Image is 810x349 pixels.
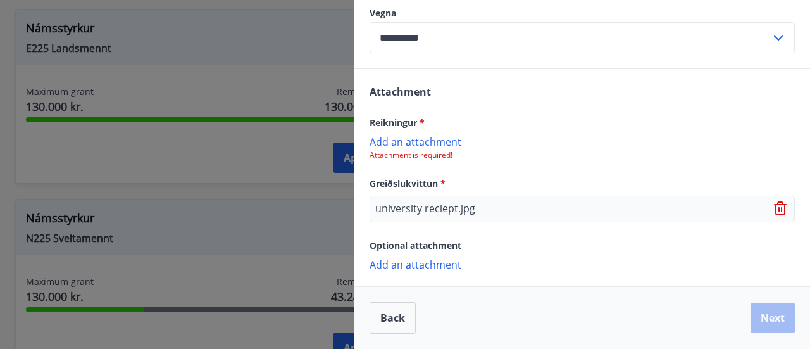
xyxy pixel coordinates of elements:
span: Greiðslukvittun [370,177,445,189]
span: Attachment [370,85,431,99]
p: Add an attachment [370,258,795,270]
p: university reciept.jpg [375,201,475,217]
p: Attachment is required! [370,150,795,160]
p: Add an attachment [370,135,795,148]
span: Optional attachment [370,239,461,251]
button: Back [370,302,416,334]
label: Vegna [370,7,795,20]
span: Reikningur [370,117,425,129]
